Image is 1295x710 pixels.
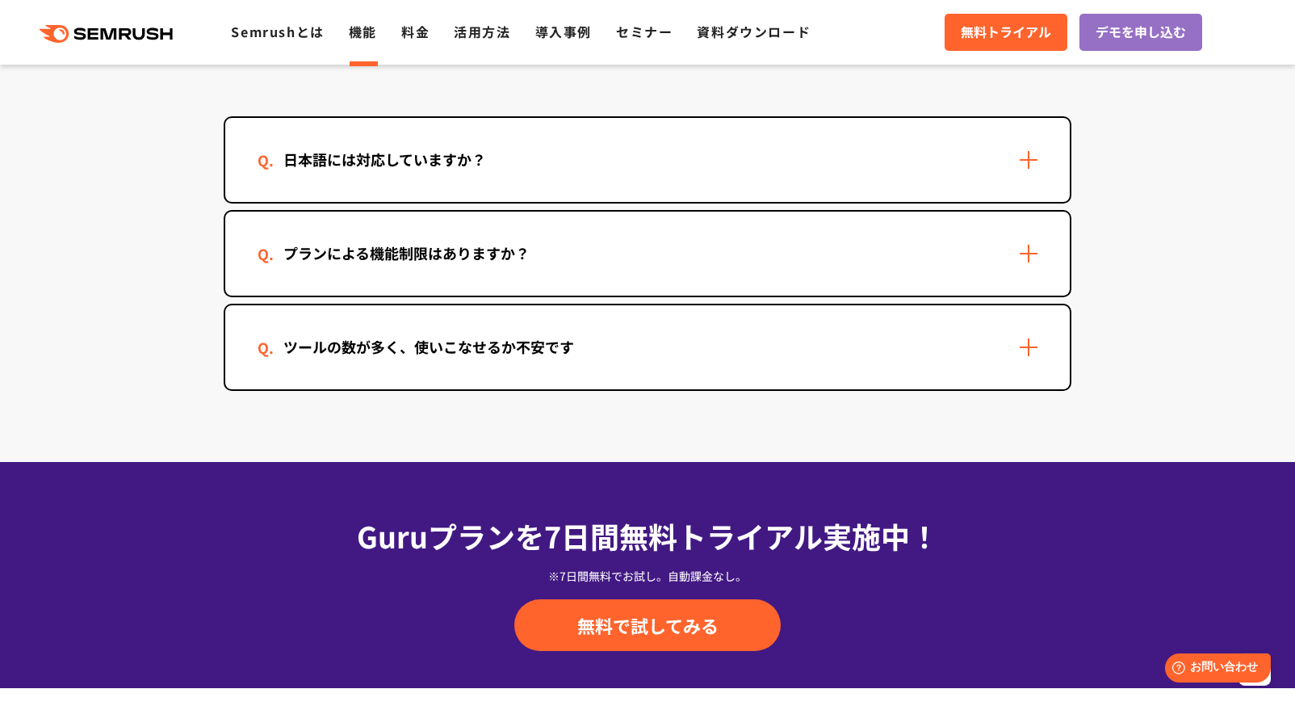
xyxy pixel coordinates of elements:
span: 無料トライアル実施中！ [619,515,939,557]
div: プランによる機能制限はありますか？ [258,242,555,265]
div: 日本語には対応していますか？ [258,148,512,171]
a: 無料トライアル [945,14,1067,51]
a: デモを申し込む [1079,14,1202,51]
a: 導入事例 [535,22,592,41]
span: 無料で試してみる [577,613,719,637]
span: デモを申し込む [1096,22,1186,43]
a: 資料ダウンロード [697,22,811,41]
a: 機能 [349,22,377,41]
span: 無料トライアル [961,22,1051,43]
a: 無料で試してみる [514,599,781,651]
div: Guruプランを7日間 [224,514,1071,557]
a: 活用方法 [454,22,510,41]
a: Semrushとは [231,22,324,41]
a: 料金 [401,22,430,41]
a: セミナー [616,22,673,41]
div: ツールの数が多く、使いこなせるか不安です [258,335,600,359]
iframe: Help widget launcher [1151,647,1277,692]
div: ※7日間無料でお試し。自動課金なし。 [224,568,1071,584]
